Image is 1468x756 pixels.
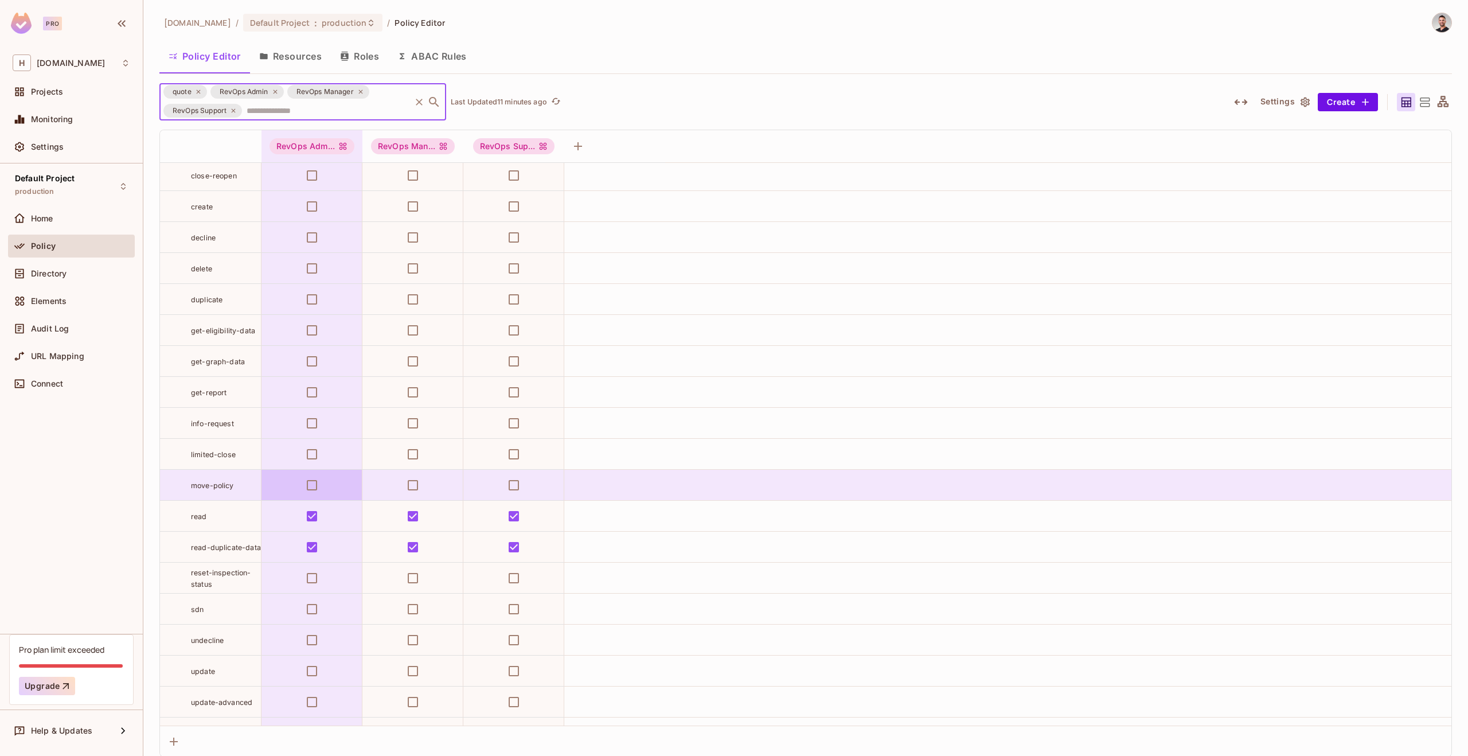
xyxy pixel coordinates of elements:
span: RevOps Support [473,138,555,154]
span: Policy Editor [395,17,445,28]
span: duplicate [191,295,222,304]
button: Open [426,94,442,110]
span: quote [166,86,198,98]
span: limited-close [191,450,236,459]
span: create [191,202,213,211]
img: SReyMgAAAABJRU5ErkJggg== [11,13,32,34]
span: sdn [191,605,204,614]
button: Settings [1256,93,1313,111]
div: RevOps Sup... [473,138,555,154]
span: Elements [31,297,67,306]
button: Clear [411,94,427,110]
span: close-reopen [191,172,237,180]
span: RevOps Admin [270,138,354,154]
span: : [314,18,318,28]
span: RevOps Manager [290,86,361,98]
button: Policy Editor [159,42,250,71]
img: dor@honeycombinsurance.com [1432,13,1451,32]
span: Monitoring [31,115,73,124]
span: RevOps Manager [371,138,455,154]
button: ABAC Rules [388,42,476,71]
span: get-eligibility-data [191,326,255,335]
div: Pro plan limit exceeded [19,644,104,655]
span: Help & Updates [31,726,92,735]
span: Workspace: honeycombinsurance.com [37,59,105,68]
div: RevOps Support [163,104,242,118]
button: Create [1318,93,1378,111]
span: Default Project [15,174,75,183]
span: refresh [551,96,561,108]
span: read [191,512,207,521]
span: the active workspace [164,17,231,28]
span: update-advanced [191,698,252,707]
li: / [236,17,239,28]
span: RevOps Admin [213,86,275,98]
div: Pro [43,17,62,30]
span: production [322,17,366,28]
div: RevOps Man... [371,138,455,154]
span: production [15,187,54,196]
span: RevOps Support [166,105,233,116]
button: refresh [549,95,563,109]
li: / [387,17,390,28]
button: Upgrade [19,677,75,695]
span: URL Mapping [31,352,84,361]
span: Home [31,214,53,223]
span: Projects [31,87,63,96]
span: H [13,54,31,71]
span: Settings [31,142,64,151]
span: decline [191,233,216,242]
div: quote [163,85,207,99]
span: get-report [191,388,227,397]
span: Connect [31,379,63,388]
span: update [191,667,215,676]
span: Policy [31,241,56,251]
span: Click to refresh data [547,95,563,109]
div: RevOps Manager [287,85,369,99]
span: info-request [191,419,234,428]
span: read-duplicate-data [191,543,261,552]
span: reset-inspection-status [191,568,251,589]
span: Default Project [250,17,310,28]
span: Audit Log [31,324,69,333]
button: Resources [250,42,331,71]
button: Roles [331,42,388,71]
p: Last Updated 11 minutes ago [451,98,547,107]
div: RevOps Adm... [270,138,354,154]
div: RevOps Admin [210,85,284,99]
span: Directory [31,269,67,278]
span: get-graph-data [191,357,245,366]
span: undecline [191,636,224,645]
span: delete [191,264,212,273]
span: move-policy [191,481,234,490]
